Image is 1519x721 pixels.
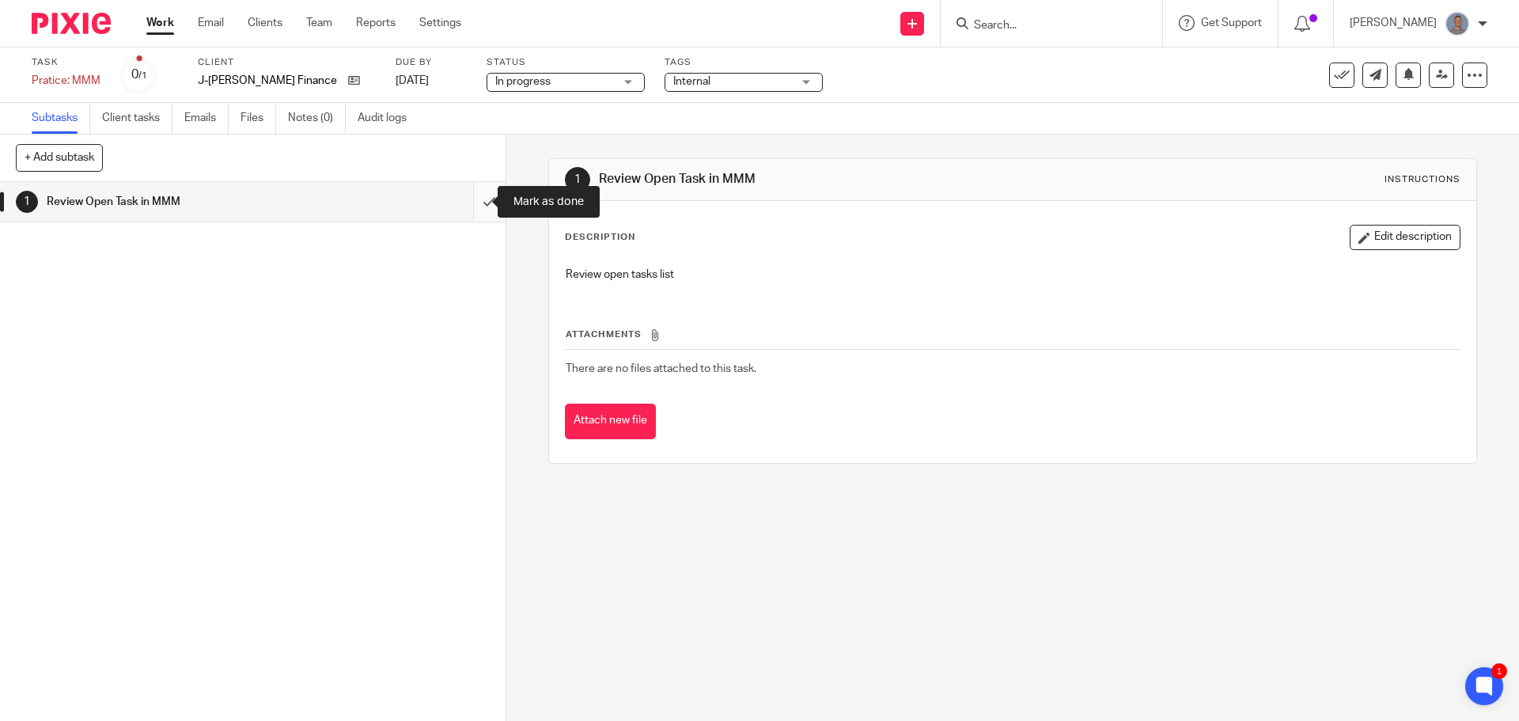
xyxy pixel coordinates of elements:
p: J-[PERSON_NAME] Finance Ltd [198,73,340,89]
label: Client [198,56,376,69]
a: Email [198,15,224,31]
a: Settings [419,15,461,31]
a: Client tasks [102,103,172,134]
button: Edit description [1350,225,1460,250]
a: Notes (0) [288,103,346,134]
small: /1 [138,71,147,80]
img: Pixie [32,13,111,34]
span: [DATE] [396,75,429,86]
span: Attachments [566,330,642,339]
input: Search [972,19,1115,33]
div: 0 [131,66,147,84]
h1: Review Open Task in MMM [599,171,1047,188]
a: Clients [248,15,282,31]
a: Work [146,15,174,31]
a: Reports [356,15,396,31]
a: Files [241,103,276,134]
span: In progress [495,76,551,87]
div: Pratice: MMM [32,73,100,89]
img: James%20Headshot.png [1445,11,1470,36]
button: Attach new file [565,404,656,439]
div: 1 [1491,663,1507,679]
label: Status [487,56,645,69]
a: Subtasks [32,103,90,134]
p: [PERSON_NAME] [1350,15,1437,31]
label: Task [32,56,100,69]
a: Team [306,15,332,31]
p: Description [565,231,635,244]
div: Instructions [1385,173,1460,186]
label: Due by [396,56,467,69]
a: Audit logs [358,103,419,134]
p: Review open tasks list [566,267,1459,283]
div: 1 [565,167,590,192]
button: + Add subtask [16,144,103,171]
div: 1 [16,191,38,213]
h1: Review Open Task in MMM [47,190,320,214]
label: Tags [665,56,823,69]
span: Internal [673,76,710,87]
span: There are no files attached to this task. [566,363,756,374]
span: Get Support [1201,17,1262,28]
a: Emails [184,103,229,134]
